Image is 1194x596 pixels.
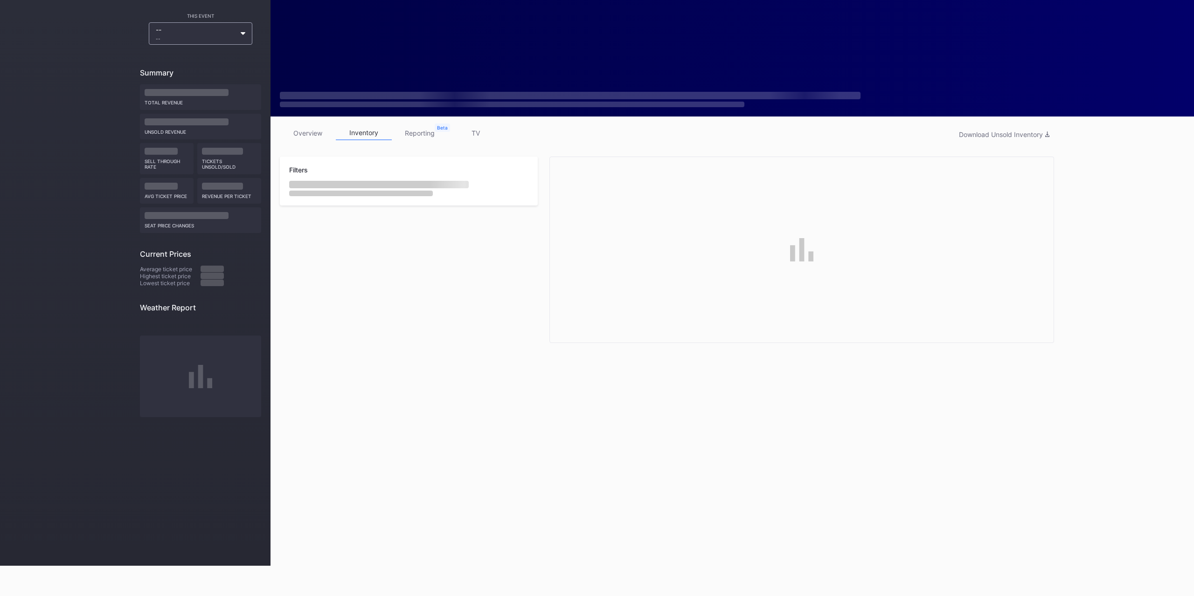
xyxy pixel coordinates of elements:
[145,155,189,170] div: Sell Through Rate
[145,96,257,105] div: Total Revenue
[140,303,261,312] div: Weather Report
[156,36,236,41] div: --
[145,190,189,199] div: Avg ticket price
[959,130,1049,138] div: Download Unsold Inventory
[448,126,504,140] a: TV
[140,273,201,280] div: Highest ticket price
[289,166,528,174] div: Filters
[156,26,236,41] div: --
[140,249,261,259] div: Current Prices
[140,13,261,19] div: This Event
[280,126,336,140] a: overview
[392,126,448,140] a: reporting
[145,125,257,135] div: Unsold Revenue
[202,155,257,170] div: Tickets Unsold/Sold
[140,280,201,287] div: Lowest ticket price
[145,219,257,228] div: seat price changes
[140,266,201,273] div: Average ticket price
[202,190,257,199] div: Revenue per ticket
[336,126,392,140] a: inventory
[954,128,1054,141] button: Download Unsold Inventory
[140,68,261,77] div: Summary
